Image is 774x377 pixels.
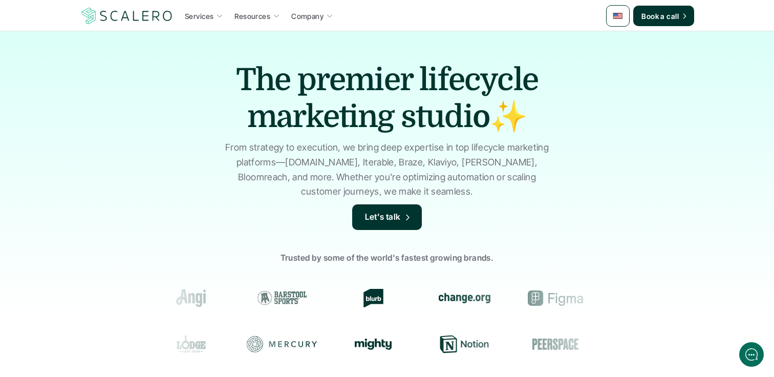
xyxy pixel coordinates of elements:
[365,211,401,224] p: Let's talk
[185,11,213,22] p: Services
[80,7,174,25] a: Scalero company logotype
[16,136,189,156] button: New conversation
[613,11,623,21] img: 🇺🇸
[221,140,553,199] p: From strategy to execution, we bring deep expertise in top lifecycle marketing platforms—[DOMAIN_...
[15,68,189,117] h2: Let us know if we can help with lifecycle marketing.
[208,61,566,135] h1: The premier lifecycle marketing studio✨
[641,11,679,22] p: Book a call
[739,342,764,367] iframe: gist-messenger-bubble-iframe
[80,6,174,26] img: Scalero company logotype
[85,311,130,318] span: We run on Gist
[291,11,324,22] p: Company
[15,50,189,66] h1: Hi! Welcome to [GEOGRAPHIC_DATA].
[66,142,123,150] span: New conversation
[234,11,270,22] p: Resources
[352,204,422,230] a: Let's talk
[633,6,694,26] a: Book a call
